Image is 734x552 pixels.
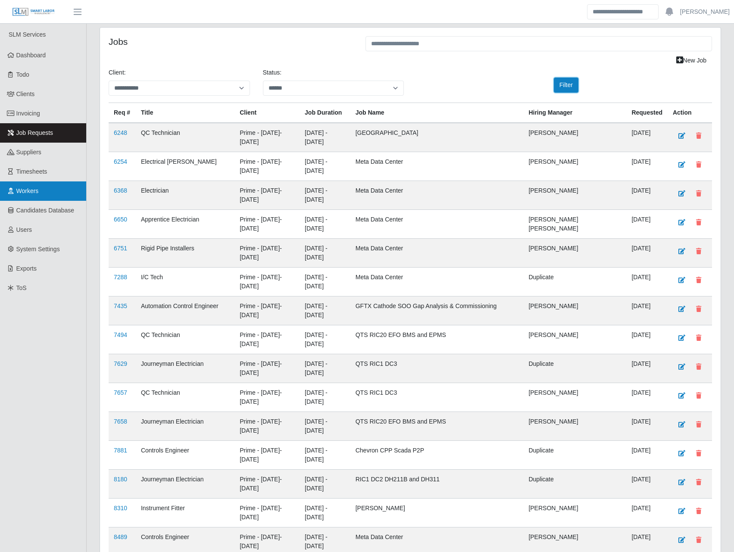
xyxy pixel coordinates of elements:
[234,239,300,268] td: Prime - [DATE]-[DATE]
[114,418,127,425] a: 7658
[350,412,524,441] td: QTS RIC20 EFO BMS and EPMS
[300,152,350,181] td: [DATE] - [DATE]
[16,226,32,233] span: Users
[136,181,234,210] td: Electrician
[300,268,350,296] td: [DATE] - [DATE]
[234,499,300,527] td: Prime - [DATE]-[DATE]
[114,360,127,367] a: 7629
[234,470,300,499] td: Prime - [DATE]-[DATE]
[300,470,350,499] td: [DATE] - [DATE]
[114,389,127,396] a: 7657
[16,71,29,78] span: Todo
[523,268,626,296] td: Duplicate
[16,129,53,136] span: Job Requests
[234,296,300,325] td: Prime - [DATE]-[DATE]
[114,331,127,338] a: 7494
[136,123,234,152] td: QC Technician
[523,354,626,383] td: Duplicate
[16,265,37,272] span: Exports
[350,325,524,354] td: QTS RIC20 EFO BMS and EPMS
[136,470,234,499] td: Journeyman Electrician
[350,103,524,123] th: Job Name
[523,470,626,499] td: Duplicate
[136,239,234,268] td: Rigid Pipe Installers
[114,447,127,454] a: 7881
[350,268,524,296] td: Meta Data Center
[300,296,350,325] td: [DATE] - [DATE]
[136,441,234,470] td: Controls Engineer
[114,303,127,309] a: 7435
[300,181,350,210] td: [DATE] - [DATE]
[16,246,60,253] span: System Settings
[234,181,300,210] td: Prime - [DATE]-[DATE]
[523,210,626,239] td: [PERSON_NAME] [PERSON_NAME]
[626,239,668,268] td: [DATE]
[523,412,626,441] td: [PERSON_NAME]
[350,239,524,268] td: Meta Data Center
[234,441,300,470] td: Prime - [DATE]-[DATE]
[136,103,234,123] th: Title
[626,296,668,325] td: [DATE]
[136,499,234,527] td: Instrument Fitter
[350,296,524,325] td: GFTX Cathode SOO Gap Analysis & Commissioning
[350,383,524,412] td: QTS RIC1 DC3
[350,152,524,181] td: Meta Data Center
[114,158,127,165] a: 6254
[626,441,668,470] td: [DATE]
[16,187,39,194] span: Workers
[16,90,35,97] span: Clients
[109,68,126,77] label: Client:
[626,210,668,239] td: [DATE]
[114,245,127,252] a: 6751
[523,239,626,268] td: [PERSON_NAME]
[114,129,127,136] a: 6248
[12,7,55,17] img: SLM Logo
[523,181,626,210] td: [PERSON_NAME]
[626,470,668,499] td: [DATE]
[136,210,234,239] td: Apprentice Electrician
[136,152,234,181] td: Electrical [PERSON_NAME]
[626,268,668,296] td: [DATE]
[350,354,524,383] td: QTS RIC1 DC3
[16,52,46,59] span: Dashboard
[350,123,524,152] td: [GEOGRAPHIC_DATA]
[234,412,300,441] td: Prime - [DATE]-[DATE]
[234,210,300,239] td: Prime - [DATE]-[DATE]
[626,103,668,123] th: Requested
[626,181,668,210] td: [DATE]
[626,499,668,527] td: [DATE]
[136,412,234,441] td: Journeyman Electrician
[136,296,234,325] td: Automation Control Engineer
[263,68,282,77] label: Status:
[234,325,300,354] td: Prime - [DATE]-[DATE]
[523,152,626,181] td: [PERSON_NAME]
[234,152,300,181] td: Prime - [DATE]-[DATE]
[300,123,350,152] td: [DATE] - [DATE]
[114,533,127,540] a: 8489
[136,354,234,383] td: Journeyman Electrician
[9,31,46,38] span: SLM Services
[300,210,350,239] td: [DATE] - [DATE]
[300,499,350,527] td: [DATE] - [DATE]
[523,123,626,152] td: [PERSON_NAME]
[523,383,626,412] td: [PERSON_NAME]
[136,325,234,354] td: QC Technician
[626,354,668,383] td: [DATE]
[109,103,136,123] th: Req #
[16,149,41,156] span: Suppliers
[668,103,712,123] th: Action
[300,441,350,470] td: [DATE] - [DATE]
[114,505,127,511] a: 8310
[300,103,350,123] th: Job Duration
[16,110,40,117] span: Invoicing
[350,499,524,527] td: [PERSON_NAME]
[523,103,626,123] th: Hiring Manager
[16,207,75,214] span: Candidates Database
[300,325,350,354] td: [DATE] - [DATE]
[234,268,300,296] td: Prime - [DATE]-[DATE]
[234,123,300,152] td: Prime - [DATE]-[DATE]
[350,181,524,210] td: Meta Data Center
[16,284,27,291] span: ToS
[114,216,127,223] a: 6650
[300,383,350,412] td: [DATE] - [DATE]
